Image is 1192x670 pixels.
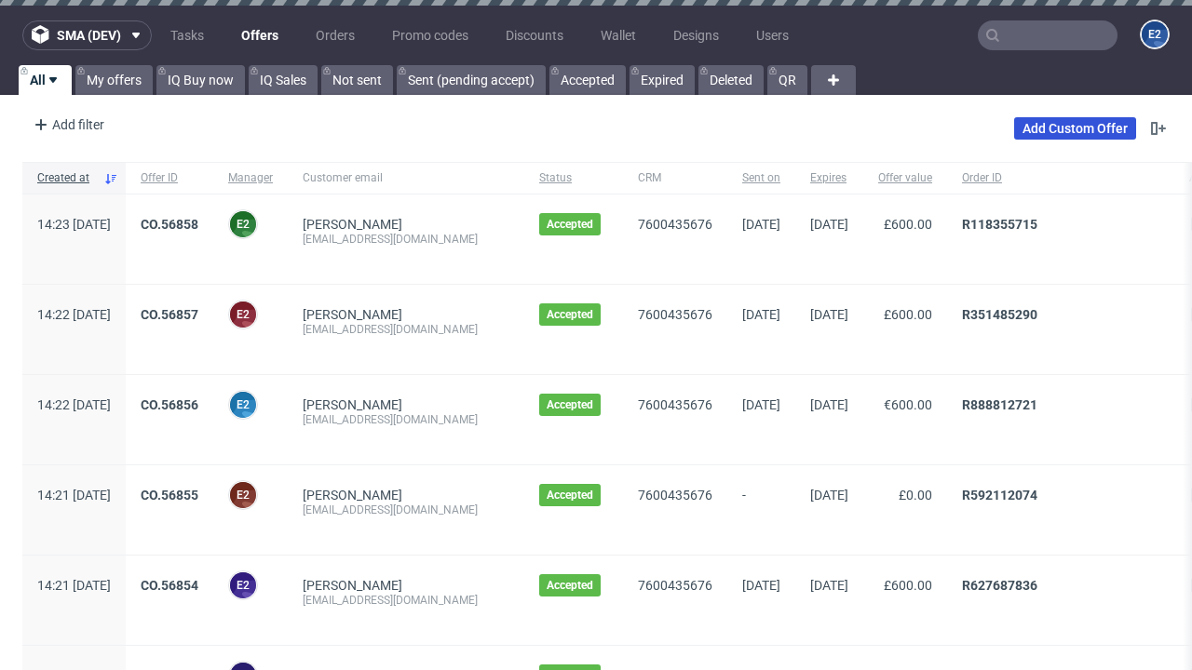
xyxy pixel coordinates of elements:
figcaption: e2 [230,211,256,237]
span: [DATE] [742,578,780,593]
a: Tasks [159,20,215,50]
span: Offer ID [141,170,198,186]
span: £600.00 [884,307,932,322]
span: Sent on [742,170,780,186]
span: Accepted [547,307,593,322]
a: Offers [230,20,290,50]
a: R627687836 [962,578,1037,593]
span: [DATE] [810,488,848,502]
span: [DATE] [810,397,848,412]
a: R592112074 [962,488,1037,502]
a: Not sent [321,65,393,95]
figcaption: e2 [230,572,256,598]
a: [PERSON_NAME] [303,397,402,412]
a: Discounts [494,20,575,50]
a: Expired [630,65,695,95]
span: Status [539,170,608,186]
a: All [19,65,72,95]
span: 14:22 [DATE] [37,307,111,322]
a: [PERSON_NAME] [303,488,402,502]
span: [DATE] [742,397,780,412]
span: Customer email [303,170,509,186]
a: Promo codes [381,20,480,50]
span: £0.00 [899,488,932,502]
a: Sent (pending accept) [397,65,546,95]
a: [PERSON_NAME] [303,307,402,322]
a: 7600435676 [638,217,712,232]
a: CO.56856 [141,397,198,412]
span: [DATE] [810,217,848,232]
figcaption: e2 [230,392,256,418]
span: Offer value [878,170,932,186]
span: £600.00 [884,217,932,232]
a: QR [767,65,807,95]
span: €600.00 [884,397,932,412]
div: Add filter [26,110,108,140]
a: Wallet [589,20,647,50]
span: [DATE] [810,578,848,593]
span: £600.00 [884,578,932,593]
a: Add Custom Offer [1014,117,1136,140]
a: CO.56857 [141,307,198,322]
div: [EMAIL_ADDRESS][DOMAIN_NAME] [303,232,509,247]
span: Accepted [547,578,593,593]
span: [DATE] [742,217,780,232]
figcaption: e2 [1142,21,1168,47]
a: 7600435676 [638,488,712,502]
figcaption: e2 [230,482,256,508]
span: Expires [810,170,848,186]
a: IQ Buy now [156,65,245,95]
span: [DATE] [810,307,848,322]
a: 7600435676 [638,307,712,322]
div: [EMAIL_ADDRESS][DOMAIN_NAME] [303,593,509,608]
a: [PERSON_NAME] [303,578,402,593]
a: Deleted [698,65,764,95]
a: 7600435676 [638,397,712,412]
span: sma (dev) [57,29,121,42]
span: Accepted [547,217,593,232]
span: Created at [37,170,96,186]
a: CO.56855 [141,488,198,502]
div: [EMAIL_ADDRESS][DOMAIN_NAME] [303,412,509,427]
div: [EMAIL_ADDRESS][DOMAIN_NAME] [303,502,509,517]
a: My offers [75,65,153,95]
span: - [742,488,780,532]
span: CRM [638,170,712,186]
a: Orders [305,20,366,50]
span: Manager [228,170,273,186]
a: R351485290 [962,307,1037,322]
a: [PERSON_NAME] [303,217,402,232]
a: 7600435676 [638,578,712,593]
span: Accepted [547,488,593,502]
button: sma (dev) [22,20,152,50]
a: R888812721 [962,397,1037,412]
div: [EMAIL_ADDRESS][DOMAIN_NAME] [303,322,509,337]
a: Users [745,20,800,50]
span: 14:22 [DATE] [37,397,111,412]
a: CO.56858 [141,217,198,232]
figcaption: e2 [230,301,256,328]
span: Accepted [547,397,593,412]
span: 14:21 [DATE] [37,578,111,593]
span: 14:23 [DATE] [37,217,111,232]
span: [DATE] [742,307,780,322]
a: R118355715 [962,217,1037,232]
a: IQ Sales [249,65,318,95]
a: Designs [662,20,730,50]
a: Accepted [549,65,626,95]
span: 14:21 [DATE] [37,488,111,502]
a: CO.56854 [141,578,198,593]
span: Order ID [962,170,1159,186]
